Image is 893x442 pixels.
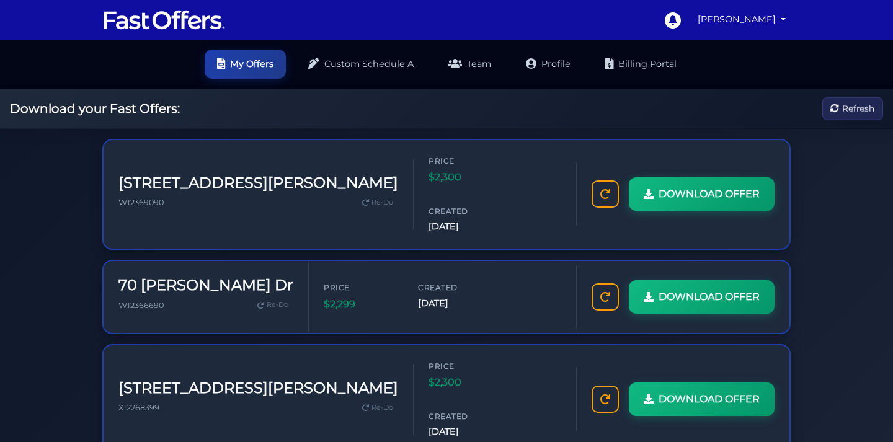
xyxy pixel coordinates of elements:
span: [DATE] [418,296,492,311]
a: Custom Schedule A [296,50,426,79]
span: X12268399 [118,403,159,412]
span: [DATE] [429,425,503,439]
a: Team [436,50,504,79]
a: My Offers [205,50,286,79]
a: DOWNLOAD OFFER [629,177,775,211]
span: $2,300 [429,374,503,391]
span: DOWNLOAD OFFER [659,391,760,407]
span: W12366690 [118,301,164,310]
span: Price [324,281,398,293]
h3: [STREET_ADDRESS][PERSON_NAME] [118,174,398,192]
a: Re-Do [252,297,293,313]
button: Refresh [822,97,883,120]
span: Re-Do [267,299,288,311]
span: Price [429,360,503,372]
a: Re-Do [357,400,398,416]
span: Created [429,205,503,217]
span: Re-Do [371,402,393,413]
span: Created [418,281,492,293]
a: Billing Portal [593,50,689,79]
h3: [STREET_ADDRESS][PERSON_NAME] [118,379,398,397]
a: Profile [513,50,583,79]
span: Re-Do [371,197,393,208]
a: DOWNLOAD OFFER [629,382,775,416]
span: Refresh [842,102,874,115]
h3: 70 [PERSON_NAME] Dr [118,276,293,294]
span: $2,299 [324,296,398,312]
h2: Download your Fast Offers: [10,101,180,116]
a: DOWNLOAD OFFER [629,280,775,314]
span: Price [429,155,503,167]
span: DOWNLOAD OFFER [659,289,760,305]
a: Re-Do [357,195,398,211]
span: [DATE] [429,219,503,234]
a: [PERSON_NAME] [693,7,791,32]
span: W12369090 [118,198,164,207]
span: $2,300 [429,169,503,185]
span: DOWNLOAD OFFER [659,186,760,202]
span: Created [429,410,503,422]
